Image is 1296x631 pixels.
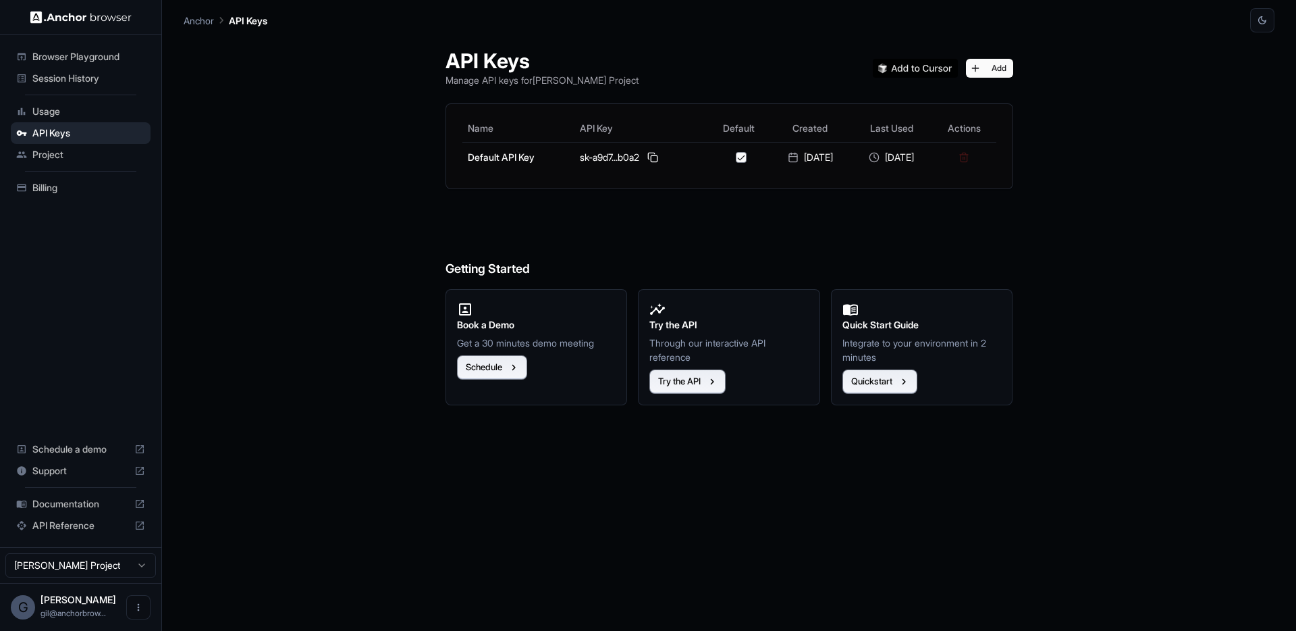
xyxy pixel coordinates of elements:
[32,181,145,195] span: Billing
[649,370,726,394] button: Try the API
[775,151,845,164] div: [DATE]
[645,149,661,166] button: Copy API key
[30,11,132,24] img: Anchor Logo
[873,59,958,78] img: Add anchorbrowser MCP server to Cursor
[708,115,769,142] th: Default
[11,460,151,482] div: Support
[11,438,151,460] div: Schedule a demo
[462,142,575,172] td: Default API Key
[446,73,639,87] p: Manage API keys for [PERSON_NAME] Project
[842,318,1002,332] h2: Quick Start Guide
[32,497,129,511] span: Documentation
[649,318,809,332] h2: Try the API
[932,115,996,142] th: Actions
[32,148,145,161] span: Project
[11,144,151,166] div: Project
[11,46,151,68] div: Browser Playground
[40,608,106,618] span: gil@anchorbrowser.io
[11,595,35,620] div: G
[32,126,145,140] span: API Keys
[842,336,1002,364] p: Integrate to your environment in 2 minutes
[446,49,639,73] h1: API Keys
[32,443,129,456] span: Schedule a demo
[32,464,129,478] span: Support
[446,205,1013,279] h6: Getting Started
[574,115,707,142] th: API Key
[126,595,151,620] button: Open menu
[649,336,809,364] p: Through our interactive API reference
[11,515,151,536] div: API Reference
[857,151,927,164] div: [DATE]
[229,14,267,28] p: API Keys
[32,50,145,64] span: Browser Playground
[11,493,151,515] div: Documentation
[11,177,151,199] div: Billing
[457,355,527,380] button: Schedule
[11,101,151,122] div: Usage
[32,72,145,85] span: Session History
[11,122,151,144] div: API Keys
[842,370,917,394] button: Quickstart
[580,149,702,166] div: sk-a9d7...b0a2
[40,594,116,605] span: Gil Dankner
[184,14,214,28] p: Anchor
[462,115,575,142] th: Name
[457,318,616,332] h2: Book a Demo
[966,59,1013,78] button: Add
[769,115,850,142] th: Created
[32,105,145,118] span: Usage
[457,336,616,350] p: Get a 30 minutes demo meeting
[851,115,932,142] th: Last Used
[184,13,267,28] nav: breadcrumb
[32,519,129,532] span: API Reference
[11,68,151,89] div: Session History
